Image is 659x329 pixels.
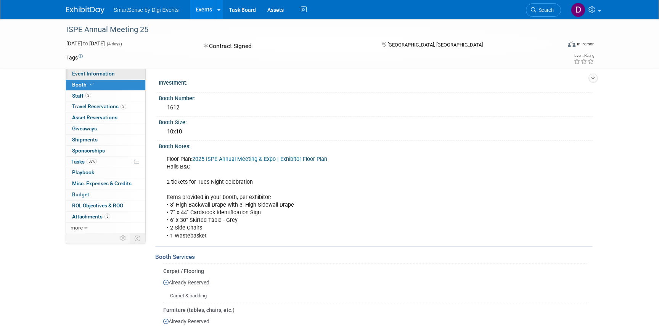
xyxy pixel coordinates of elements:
div: Event Format [516,40,595,51]
a: Asset Reservations [66,112,145,123]
span: Shipments [72,136,98,143]
div: Investment: [159,77,593,87]
span: Giveaways [72,125,97,132]
span: [GEOGRAPHIC_DATA], [GEOGRAPHIC_DATA] [387,42,483,48]
div: Booth Number: [159,93,593,102]
div: Booth Services [155,253,593,261]
span: 3 [121,104,126,109]
span: Event Information [72,71,115,77]
div: 10x10 [164,126,587,138]
img: Dan Tiernan [571,3,585,17]
span: more [71,225,83,231]
a: Giveaways [66,124,145,134]
span: [DATE] [DATE] [66,40,105,47]
span: to [82,40,89,47]
a: Attachments3 [66,212,145,222]
a: Budget [66,189,145,200]
span: Tasks [71,159,97,165]
td: Personalize Event Tab Strip [117,233,130,243]
div: Already Reserved [163,275,587,300]
div: Event Rating [574,54,594,58]
img: ExhibitDay [66,6,104,14]
a: Travel Reservations3 [66,101,145,112]
span: 3 [85,93,91,98]
span: Misc. Expenses & Credits [72,180,132,186]
a: Sponsorships [66,146,145,156]
a: Shipments [66,135,145,145]
a: Misc. Expenses & Credits [66,178,145,189]
a: Search [526,3,561,17]
a: Tasks58% [66,157,145,167]
span: 58% [87,159,97,164]
span: ROI, Objectives & ROO [72,202,123,209]
span: Travel Reservations [72,103,126,109]
div: Carpet / Flooring [163,267,587,275]
span: 3 [104,213,110,219]
span: Playbook [72,169,94,175]
a: Playbook [66,167,145,178]
img: Format-Inperson.png [568,41,575,47]
span: Asset Reservations [72,114,117,120]
span: Budget [72,191,89,197]
div: Booth Notes: [159,141,593,150]
td: Toggle Event Tabs [130,233,146,243]
a: 2025 ISPE Annual Meeting & Expo | Exhibitor Floor Plan [192,156,327,162]
div: Contract Signed [201,40,370,53]
span: Sponsorships [72,148,105,154]
span: Staff [72,93,91,99]
a: Event Information [66,69,145,79]
div: Floor Plan: Halls B&C 2 tickets for Tues Night celebration Items provided in your booth, per exhi... [161,152,508,244]
div: In-Person [577,41,595,47]
a: ROI, Objectives & ROO [66,201,145,211]
a: more [66,223,145,233]
span: Attachments [72,213,110,220]
div: Furniture (tables, chairs, etc.) [163,306,587,314]
div: ISPE Annual Meeting 25 [64,23,550,37]
td: Tags [66,54,83,61]
div: 1612 [164,102,587,114]
i: Booth reservation complete [90,82,94,87]
a: Staff3 [66,91,145,101]
span: Search [536,7,554,13]
div: Booth Size: [159,117,593,126]
a: Booth [66,80,145,90]
span: Booth [72,82,95,88]
div: Carpet & padding [163,286,587,300]
span: SmartSense by Digi Events [114,7,178,13]
span: (4 days) [106,42,122,47]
